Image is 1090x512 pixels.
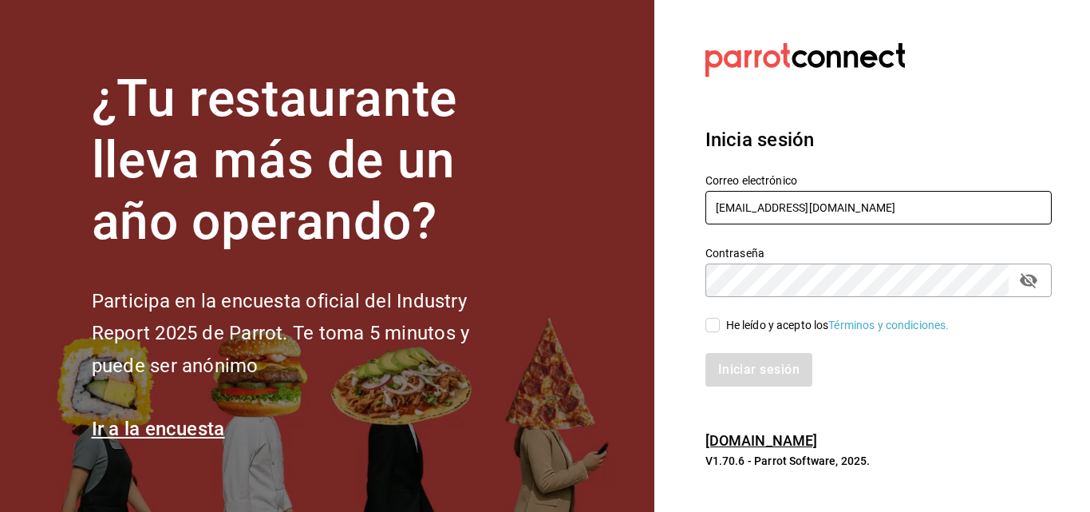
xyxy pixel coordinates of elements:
a: [DOMAIN_NAME] [705,432,818,449]
button: passwordField [1015,267,1042,294]
a: Ir a la encuesta [92,418,225,440]
h1: ¿Tu restaurante lleva más de un año operando? [92,69,523,252]
label: Correo electrónico [705,175,1052,186]
label: Contraseña [705,248,1052,259]
input: Ingresa tu correo electrónico [705,191,1052,224]
div: He leído y acepto los [726,317,950,334]
a: Términos y condiciones. [828,319,949,331]
h3: Inicia sesión [705,125,1052,154]
h2: Participa en la encuesta oficial del Industry Report 2025 de Parrot. Te toma 5 minutos y puede se... [92,285,523,383]
p: V1.70.6 - Parrot Software, 2025. [705,453,1052,469]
